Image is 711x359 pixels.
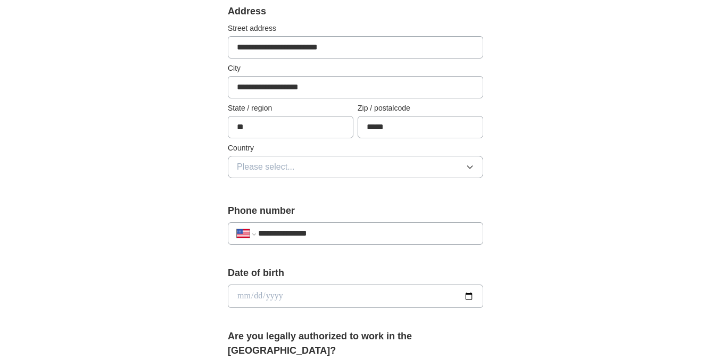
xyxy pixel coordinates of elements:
[228,143,483,154] label: Country
[358,103,483,114] label: Zip / postalcode
[228,63,483,74] label: City
[228,329,483,358] label: Are you legally authorized to work in the [GEOGRAPHIC_DATA]?
[228,204,483,218] label: Phone number
[228,103,353,114] label: State / region
[228,266,483,280] label: Date of birth
[228,4,483,19] div: Address
[237,161,295,173] span: Please select...
[228,156,483,178] button: Please select...
[228,23,483,34] label: Street address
